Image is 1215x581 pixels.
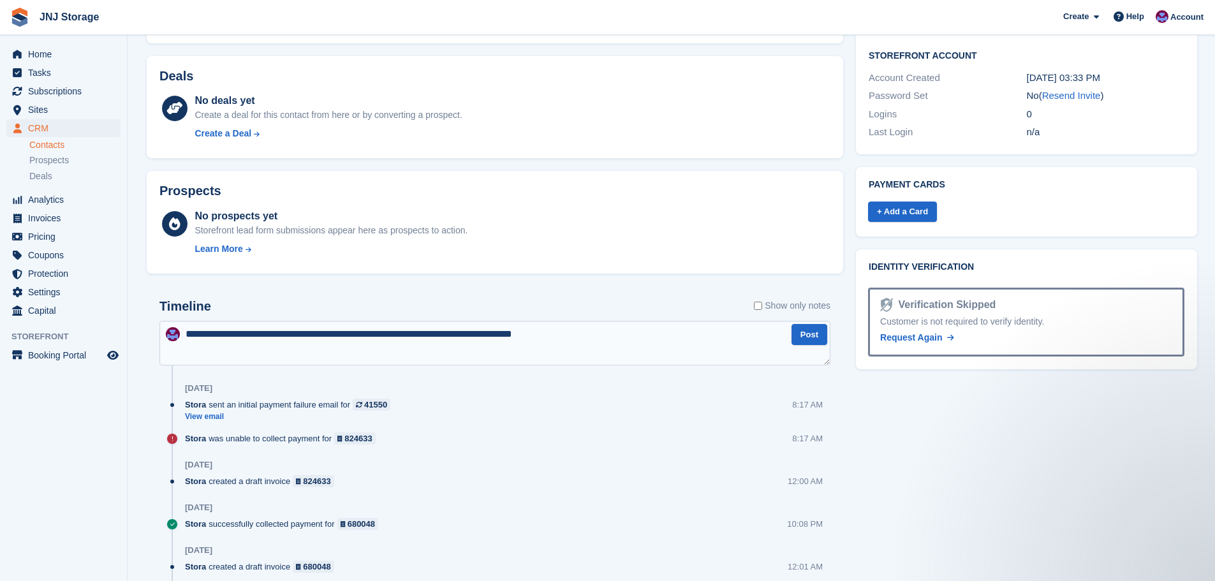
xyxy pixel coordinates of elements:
[195,127,251,140] div: Create a Deal
[334,432,376,445] a: 824633
[1027,89,1184,103] div: No
[28,119,105,137] span: CRM
[344,432,372,445] div: 824633
[1042,90,1101,101] a: Resend Invite
[185,399,397,411] div: sent an initial payment failure email for
[28,191,105,209] span: Analytics
[28,265,105,283] span: Protection
[166,327,180,341] img: Jonathan Scrase
[1156,10,1168,23] img: Jonathan Scrase
[195,242,468,256] a: Learn More
[6,45,121,63] a: menu
[869,125,1026,140] div: Last Login
[792,432,823,445] div: 8:17 AM
[6,346,121,364] a: menu
[754,299,762,313] input: Show only notes
[293,561,334,573] a: 680048
[880,332,943,342] span: Request Again
[185,561,341,573] div: created a draft invoice
[869,71,1026,85] div: Account Created
[28,246,105,264] span: Coupons
[195,127,462,140] a: Create a Deal
[34,6,104,27] a: JNJ Storage
[28,228,105,246] span: Pricing
[1027,125,1184,140] div: n/a
[792,324,827,345] button: Post
[185,545,212,555] div: [DATE]
[28,346,105,364] span: Booking Portal
[159,184,221,198] h2: Prospects
[11,330,127,343] span: Storefront
[6,302,121,320] a: menu
[10,8,29,27] img: stora-icon-8386f47178a22dfd0bd8f6a31ec36ba5ce8667c1dd55bd0f319d3a0aa187defe.svg
[185,432,382,445] div: was unable to collect payment for
[788,561,823,573] div: 12:01 AM
[364,399,387,411] div: 41550
[303,475,330,487] div: 824633
[893,297,996,313] div: Verification Skipped
[6,228,121,246] a: menu
[185,475,206,487] span: Stora
[185,475,341,487] div: created a draft invoice
[1063,10,1089,23] span: Create
[869,262,1184,272] h2: Identity verification
[185,503,212,513] div: [DATE]
[348,518,375,530] div: 680048
[303,561,330,573] div: 680048
[6,64,121,82] a: menu
[159,299,211,314] h2: Timeline
[185,518,385,530] div: successfully collected payment for
[353,399,390,411] a: 41550
[28,302,105,320] span: Capital
[28,101,105,119] span: Sites
[185,561,206,573] span: Stora
[6,209,121,227] a: menu
[185,399,206,411] span: Stora
[185,411,397,422] a: View email
[6,82,121,100] a: menu
[195,108,462,122] div: Create a deal for this contact from here or by converting a prospect.
[869,89,1026,103] div: Password Set
[869,107,1026,122] div: Logins
[1126,10,1144,23] span: Help
[185,518,206,530] span: Stora
[6,101,121,119] a: menu
[28,45,105,63] span: Home
[1027,71,1184,85] div: [DATE] 03:33 PM
[293,475,334,487] a: 824633
[1170,11,1204,24] span: Account
[1027,107,1184,122] div: 0
[29,154,69,166] span: Prospects
[6,265,121,283] a: menu
[880,331,954,344] a: Request Again
[195,209,468,224] div: No prospects yet
[28,283,105,301] span: Settings
[754,299,830,313] label: Show only notes
[195,242,242,256] div: Learn More
[869,48,1184,61] h2: Storefront Account
[185,383,212,393] div: [DATE]
[787,518,823,530] div: 10:08 PM
[6,246,121,264] a: menu
[880,298,893,312] img: Identity Verification Ready
[788,475,823,487] div: 12:00 AM
[1039,90,1104,101] span: ( )
[337,518,379,530] a: 680048
[29,170,121,183] a: Deals
[792,399,823,411] div: 8:17 AM
[29,139,121,151] a: Contacts
[195,224,468,237] div: Storefront lead form submissions appear here as prospects to action.
[6,283,121,301] a: menu
[28,209,105,227] span: Invoices
[869,180,1184,190] h2: Payment cards
[6,191,121,209] a: menu
[159,69,193,84] h2: Deals
[28,64,105,82] span: Tasks
[28,82,105,100] span: Subscriptions
[185,432,206,445] span: Stora
[6,119,121,137] a: menu
[29,154,121,167] a: Prospects
[105,348,121,363] a: Preview store
[868,202,937,223] a: + Add a Card
[185,460,212,470] div: [DATE]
